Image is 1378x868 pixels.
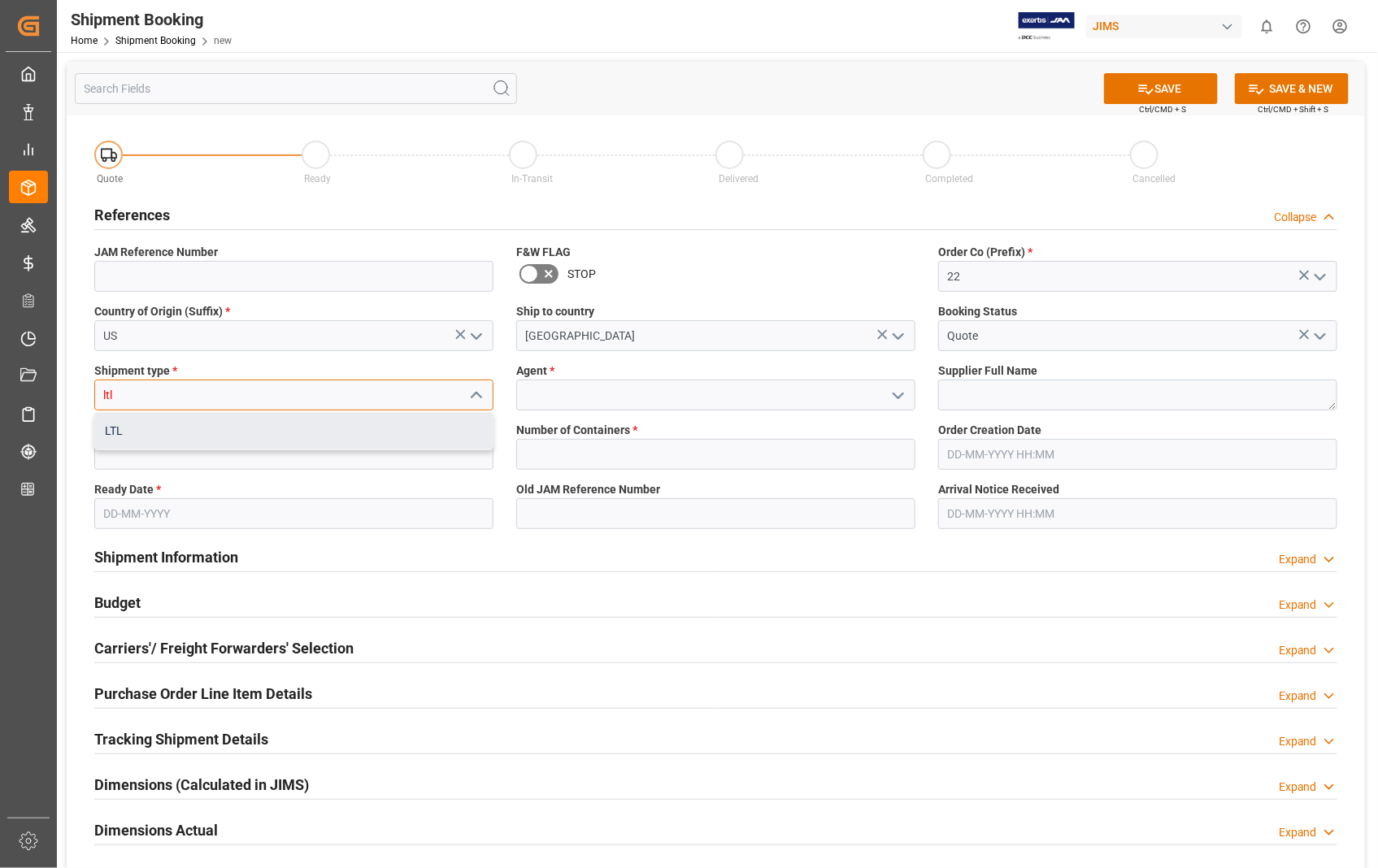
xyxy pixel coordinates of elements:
[94,774,309,796] h2: Dimensions (Calculated in JIMS)
[516,422,637,439] span: Number of Containers
[115,35,196,46] a: Shipment Booking
[885,323,909,349] button: open menu
[511,173,553,184] span: In-Transit
[1285,8,1322,45] button: Help Center
[567,266,596,283] span: STOP
[94,637,354,659] h2: Carriers'/ Freight Forwarders' Selection
[1306,264,1331,289] button: open menu
[926,173,974,184] span: Completed
[1249,8,1285,45] button: show 0 new notifications
[95,413,493,449] div: LTL
[94,498,493,529] input: DD-MM-YYYY
[1019,12,1075,41] img: Exertis%20JAM%20-%20Email%20Logo.jpg_1722504956.jpg
[719,173,759,184] span: Delivered
[71,35,98,46] a: Home
[938,498,1337,529] input: DD-MM-YYYY HH:MM
[516,481,660,498] span: Old JAM Reference Number
[75,73,517,104] input: Search Fields
[71,7,232,32] div: Shipment Booking
[1235,73,1349,104] button: SAVE & NEW
[94,362,177,380] span: Shipment type
[938,422,1041,439] span: Order Creation Date
[1279,597,1317,614] div: Expand
[94,320,493,351] input: Type to search/select
[94,244,218,261] span: JAM Reference Number
[1258,103,1329,115] span: Ctrl/CMD + Shift + S
[1279,642,1317,659] div: Expand
[463,323,487,349] button: open menu
[1139,103,1186,115] span: Ctrl/CMD + S
[94,728,268,750] h2: Tracking Shipment Details
[94,303,230,320] span: Country of Origin (Suffix)
[1306,323,1331,349] button: open menu
[938,362,1037,380] span: Supplier Full Name
[98,173,124,184] span: Quote
[1104,73,1218,104] button: SAVE
[938,303,1017,320] span: Booking Status
[1086,15,1242,38] div: JIMS
[304,173,331,184] span: Ready
[1133,173,1176,184] span: Cancelled
[516,303,594,320] span: Ship to country
[94,683,312,705] h2: Purchase Order Line Item Details
[94,546,238,568] h2: Shipment Information
[463,383,487,408] button: close menu
[1279,688,1317,705] div: Expand
[885,383,909,408] button: open menu
[94,819,218,841] h2: Dimensions Actual
[1279,779,1317,796] div: Expand
[1279,824,1317,841] div: Expand
[938,439,1337,470] input: DD-MM-YYYY HH:MM
[516,362,554,380] span: Agent
[1086,11,1249,41] button: JIMS
[938,481,1059,498] span: Arrival Notice Received
[94,481,161,498] span: Ready Date
[1279,551,1317,568] div: Expand
[516,244,571,261] span: F&W FLAG
[1279,733,1317,750] div: Expand
[1274,209,1317,226] div: Collapse
[94,592,141,614] h2: Budget
[94,204,170,226] h2: References
[938,244,1032,261] span: Order Co (Prefix)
